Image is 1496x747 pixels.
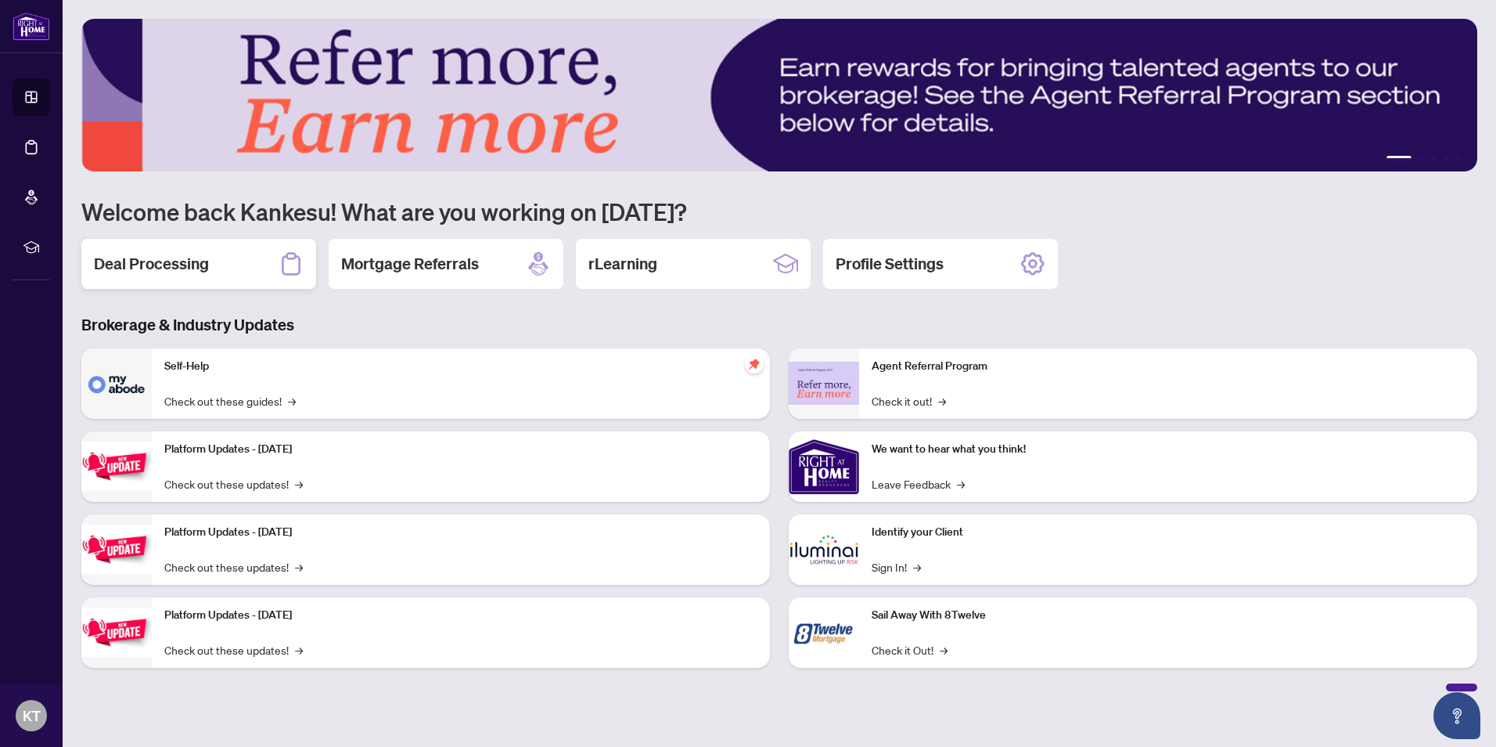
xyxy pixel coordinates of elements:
h1: Welcome back Kankesu! What are you working on [DATE]? [81,197,1477,226]
span: KT [23,705,41,727]
img: Platform Updates - July 21, 2025 [81,442,152,491]
a: Check it Out!→ [872,641,948,659]
img: Platform Updates - June 23, 2025 [81,608,152,657]
a: Check out these updates!→ [164,641,303,659]
button: 3 [1430,156,1437,162]
p: Sail Away With 8Twelve [872,607,1465,624]
span: → [913,558,921,576]
button: 5 [1455,156,1462,162]
a: Check it out!→ [872,392,946,410]
p: We want to hear what you think! [872,441,1465,458]
span: → [957,475,965,493]
p: Self-Help [164,358,757,375]
button: 4 [1443,156,1449,162]
span: → [295,558,303,576]
p: Platform Updates - [DATE] [164,441,757,458]
p: Platform Updates - [DATE] [164,524,757,541]
span: → [295,475,303,493]
span: → [288,392,296,410]
span: → [940,641,948,659]
img: Identify your Client [789,514,859,585]
img: Platform Updates - July 8, 2025 [81,525,152,574]
span: → [295,641,303,659]
button: Open asap [1433,692,1480,739]
span: → [938,392,946,410]
img: Self-Help [81,348,152,419]
h3: Brokerage & Industry Updates [81,314,1477,336]
img: Agent Referral Program [789,362,859,405]
a: Check out these guides!→ [164,392,296,410]
a: Sign In!→ [872,558,921,576]
h2: Deal Processing [94,253,209,275]
a: Leave Feedback→ [872,475,965,493]
button: 2 [1418,156,1424,162]
img: We want to hear what you think! [789,431,859,502]
img: Slide 0 [81,19,1477,171]
h2: Mortgage Referrals [341,253,479,275]
a: Check out these updates!→ [164,475,303,493]
img: Sail Away With 8Twelve [789,597,859,668]
img: logo [13,12,50,41]
button: 1 [1386,156,1411,162]
h2: rLearning [588,253,657,275]
p: Identify your Client [872,524,1465,541]
h2: Profile Settings [836,253,944,275]
span: pushpin [745,355,764,373]
p: Agent Referral Program [872,358,1465,375]
p: Platform Updates - [DATE] [164,607,757,624]
a: Check out these updates!→ [164,558,303,576]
